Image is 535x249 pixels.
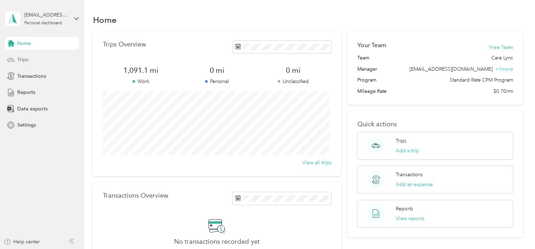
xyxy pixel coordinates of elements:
p: Quick actions [357,121,513,128]
span: 0 mi [255,65,331,75]
div: [EMAIL_ADDRESS][DOMAIN_NAME] [24,11,68,19]
span: + 1 more [495,66,513,72]
button: View Team [489,44,513,51]
span: 0 mi [179,65,255,75]
button: Help center [4,238,40,245]
button: Add an expense [396,181,433,188]
span: Data exports [17,105,47,113]
span: Team [357,54,369,62]
p: Unclassified [255,78,331,85]
span: Care Lync [491,54,513,62]
p: Transactions Overview [103,192,168,199]
p: Work [103,78,179,85]
p: Trips [396,137,406,145]
div: Personal dashboard [24,21,62,25]
button: Add a trip [396,147,419,154]
span: Reports [17,89,35,96]
span: Trips [17,56,28,63]
span: 1,091.1 mi [103,65,179,75]
span: Standard Rate CPM Program [450,76,513,84]
span: Transactions [17,72,46,80]
p: Transactions [396,171,423,178]
button: View all trips [302,159,331,166]
span: Home [17,40,31,47]
h2: No transactions recorded yet [174,238,260,245]
button: View reports [396,215,424,222]
h1: Home [93,16,116,24]
span: Manager [357,65,377,73]
span: Mileage Rate [357,88,386,95]
p: Personal [179,78,255,85]
span: Settings [17,121,36,129]
h2: Your Team [357,41,386,50]
span: $0.70/mi [493,88,513,95]
p: Reports [396,205,413,212]
p: Trips Overview [103,41,146,48]
span: [EMAIL_ADDRESS][DOMAIN_NAME] [410,66,493,72]
span: Program [357,76,376,84]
